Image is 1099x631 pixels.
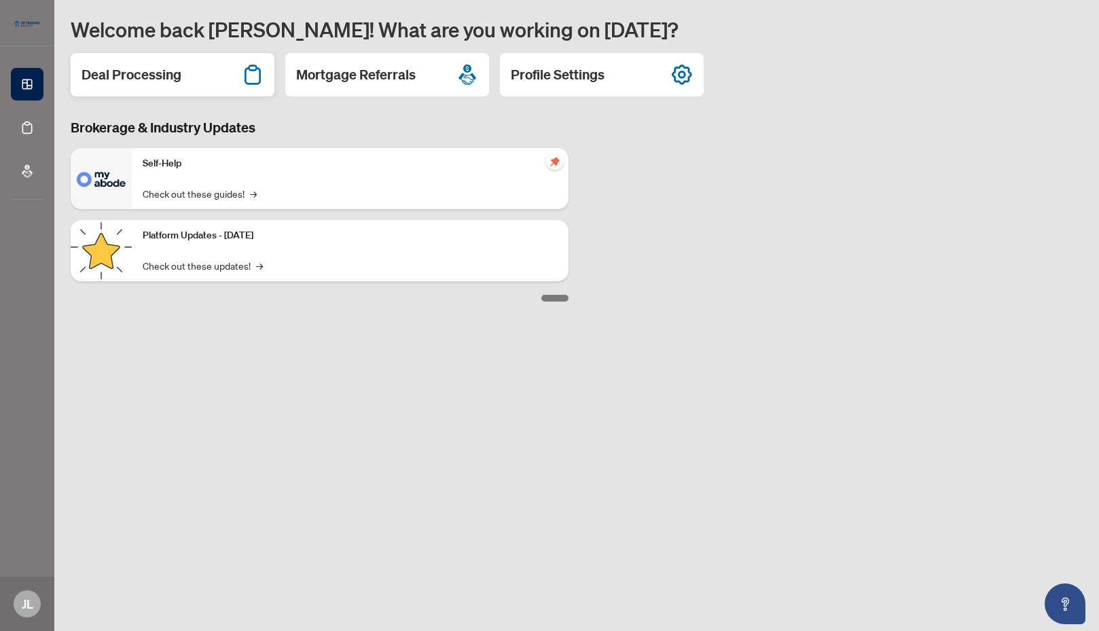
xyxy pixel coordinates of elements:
[143,228,558,243] p: Platform Updates - [DATE]
[1045,583,1085,624] button: Open asap
[143,156,558,171] p: Self-Help
[547,154,563,170] span: pushpin
[511,65,605,84] h2: Profile Settings
[71,118,569,137] h3: Brokerage & Industry Updates
[256,258,263,273] span: →
[82,65,181,84] h2: Deal Processing
[71,16,1083,42] h1: Welcome back [PERSON_NAME]! What are you working on [DATE]?
[143,186,257,201] a: Check out these guides!→
[22,594,33,613] span: JL
[71,220,132,281] img: Platform Updates - September 16, 2025
[11,17,43,31] img: logo
[250,186,257,201] span: →
[296,65,416,84] h2: Mortgage Referrals
[143,258,263,273] a: Check out these updates!→
[71,148,132,209] img: Self-Help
